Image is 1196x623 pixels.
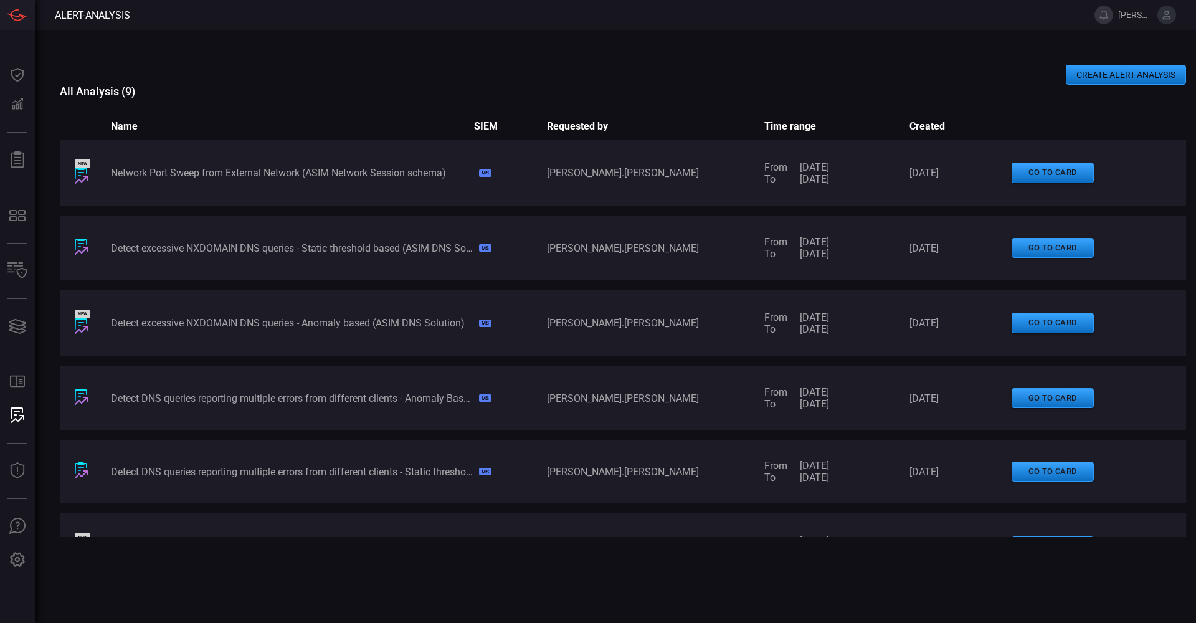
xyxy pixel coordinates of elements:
span: To [764,323,787,335]
span: [DATE] [800,161,829,173]
span: [DATE] [800,398,829,410]
button: go to card [1012,163,1094,183]
span: [DATE] [800,386,829,398]
span: To [764,398,787,410]
div: Detect DNS queries reporting multiple errors from different clients - Anomaly Based (ASIM DNS Sol... [111,392,474,404]
span: [DATE] [800,460,829,472]
div: MS [479,320,491,327]
span: [DATE] [909,242,1011,254]
span: [PERSON_NAME].[PERSON_NAME] [547,392,765,404]
span: Name [111,120,474,132]
span: Time range [764,120,909,132]
button: Preferences [2,545,32,575]
span: [PERSON_NAME].[PERSON_NAME] [547,242,765,254]
button: CREATE ALERT ANALYSIS [1066,65,1186,85]
span: [DATE] [800,236,829,248]
span: From [764,161,787,173]
span: [DATE] [909,317,1011,329]
span: [PERSON_NAME].[PERSON_NAME] [547,167,765,179]
div: Network Port Sweep from External Network (ASIM Network Session schema) [111,167,474,179]
button: go to card [1012,462,1094,482]
span: [DATE] [909,392,1011,404]
span: Created [909,120,1011,132]
span: From [764,386,787,398]
h3: All Analysis ( 9 ) [60,85,1186,98]
span: [DATE] [800,472,829,483]
span: [PERSON_NAME].[PERSON_NAME] [547,466,765,478]
span: From [764,535,787,547]
span: To [764,472,787,483]
div: NEW [75,310,90,318]
button: Rule Catalog [2,367,32,397]
button: Dashboard [2,60,32,90]
span: [PERSON_NAME].[PERSON_NAME] [547,317,765,329]
button: Detections [2,90,32,120]
div: Detect DNS queries reporting multiple errors from different clients - Static threshold based (ASI... [111,466,474,478]
button: go to card [1012,388,1094,409]
div: MS [479,394,491,402]
span: From [764,311,787,323]
span: [PERSON_NAME].[PERSON_NAME] [1118,10,1152,20]
span: Alert-analysis [55,9,130,21]
div: MS [479,244,491,252]
div: Detect excessive NXDOMAIN DNS queries - Static threshold based (ASIM DNS Solution) [111,242,474,254]
button: MITRE - Detection Posture [2,201,32,231]
div: MS [479,468,491,475]
button: Cards [2,311,32,341]
span: [DATE] [800,323,829,335]
button: Reports [2,145,32,175]
span: To [764,173,787,185]
span: [DATE] [800,248,829,260]
span: SIEM [474,120,547,132]
span: From [764,460,787,472]
span: [DATE] [909,466,1011,478]
button: go to card [1012,536,1094,557]
div: NEW [75,159,90,168]
div: MS [479,169,491,177]
span: [DATE] [909,167,1011,179]
button: Ask Us A Question [2,511,32,541]
span: [DATE] [800,311,829,323]
span: [DATE] [800,535,829,547]
span: From [764,236,787,248]
span: To [764,248,787,260]
button: Threat Intelligence [2,456,32,486]
button: Inventory [2,256,32,286]
span: [DATE] [800,173,829,185]
button: ALERT ANALYSIS [2,401,32,430]
button: go to card [1012,238,1094,259]
div: NEW [75,533,90,541]
div: Detect excessive NXDOMAIN DNS queries - Anomaly based (ASIM DNS Solution) [111,317,474,329]
button: go to card [1012,313,1094,333]
span: Requested by [547,120,765,132]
